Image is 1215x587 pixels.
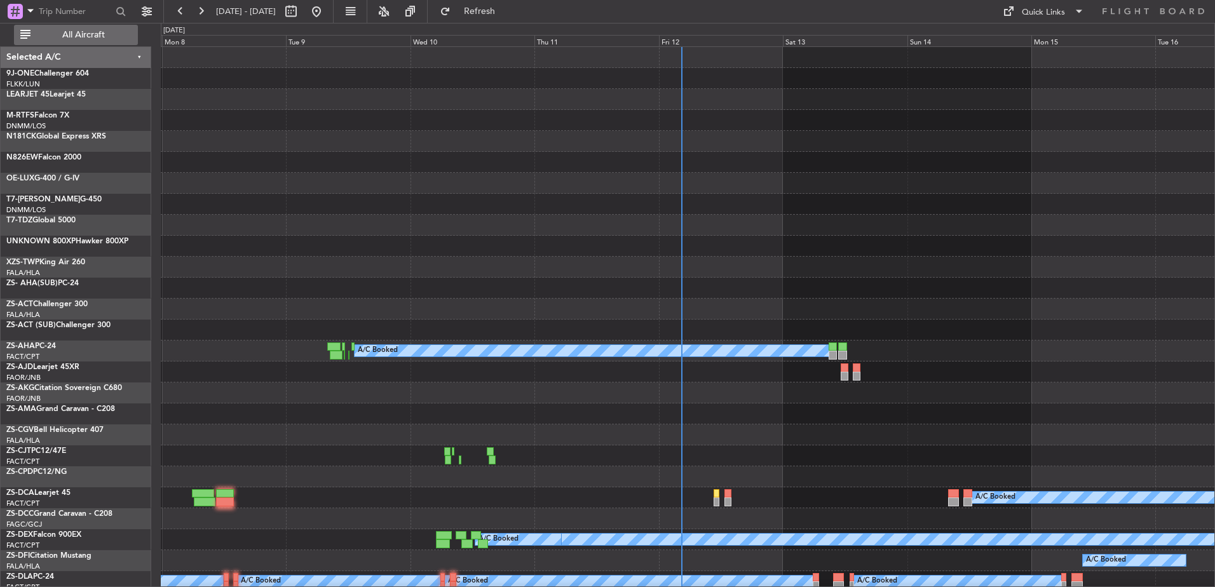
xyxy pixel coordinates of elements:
[6,531,33,539] span: ZS-DEX
[6,426,104,434] a: ZS-CGVBell Helicopter 407
[659,35,783,46] div: Fri 12
[6,259,39,266] span: XZS-TWP
[14,25,138,45] button: All Aircraft
[6,196,80,203] span: T7-[PERSON_NAME]
[479,530,519,549] div: A/C Booked
[6,321,111,329] a: ZS-ACT (SUB)Challenger 300
[6,259,85,266] a: XZS-TWPKing Air 260
[1022,6,1065,19] div: Quick Links
[534,35,658,46] div: Thu 11
[6,552,92,560] a: ZS-DFICitation Mustang
[6,91,50,98] span: LEARJET 45
[6,489,71,497] a: ZS-DCALearjet 45
[6,154,81,161] a: N826EWFalcon 2000
[6,196,102,203] a: T7-[PERSON_NAME]G-450
[6,238,128,245] a: UNKNOWN 800XPHawker 800XP
[6,112,34,119] span: M-RTFS
[162,35,286,46] div: Mon 8
[6,468,33,476] span: ZS-CPD
[286,35,410,46] div: Tue 9
[907,35,1031,46] div: Sun 14
[6,436,40,445] a: FALA/HLA
[6,405,115,413] a: ZS-AMAGrand Caravan - C208
[6,510,112,518] a: ZS-DCCGrand Caravan - C208
[6,384,34,392] span: ZS-AKG
[6,154,38,161] span: N826EW
[358,341,398,360] div: A/C Booked
[6,70,89,78] a: 9J-ONEChallenger 604
[6,205,46,215] a: DNMM/LOS
[411,35,534,46] div: Wed 10
[6,112,69,119] a: M-RTFSFalcon 7X
[6,133,106,140] a: N181CKGlobal Express XRS
[6,394,41,403] a: FAOR/JNB
[6,447,66,455] a: ZS-CJTPC12/47E
[6,268,40,278] a: FALA/HLA
[6,510,34,518] span: ZS-DCC
[1086,551,1126,570] div: A/C Booked
[6,573,54,581] a: ZS-DLAPC-24
[1031,35,1155,46] div: Mon 15
[6,489,34,497] span: ZS-DCA
[6,384,122,392] a: ZS-AKGCitation Sovereign C680
[216,6,276,17] span: [DATE] - [DATE]
[163,25,185,36] div: [DATE]
[6,217,76,224] a: T7-TDZGlobal 5000
[6,373,41,382] a: FAOR/JNB
[6,457,39,466] a: FACT/CPT
[434,1,510,22] button: Refresh
[783,35,907,46] div: Sat 13
[6,562,40,571] a: FALA/HLA
[6,310,40,320] a: FALA/HLA
[6,121,46,131] a: DNMM/LOS
[6,363,79,371] a: ZS-AJDLearjet 45XR
[6,70,34,78] span: 9J-ONE
[6,352,39,361] a: FACT/CPT
[6,79,40,89] a: FLKK/LUN
[6,531,81,539] a: ZS-DEXFalcon 900EX
[6,342,35,350] span: ZS-AHA
[6,426,34,434] span: ZS-CGV
[6,520,42,529] a: FAGC/GCJ
[6,238,76,245] span: UNKNOWN 800XP
[6,91,86,98] a: LEARJET 45Learjet 45
[6,468,67,476] a: ZS-CPDPC12/NG
[6,363,33,371] span: ZS-AJD
[6,300,88,308] a: ZS-ACTChallenger 300
[6,552,30,560] span: ZS-DFI
[39,2,112,21] input: Trip Number
[6,342,56,350] a: ZS-AHAPC-24
[6,217,32,224] span: T7-TDZ
[6,405,36,413] span: ZS-AMA
[6,280,79,287] a: ZS- AHA(SUB)PC-24
[6,133,36,140] span: N181CK
[6,541,39,550] a: FACT/CPT
[6,300,33,308] span: ZS-ACT
[996,1,1090,22] button: Quick Links
[6,175,79,182] a: OE-LUXG-400 / G-IV
[33,30,134,39] span: All Aircraft
[6,447,31,455] span: ZS-CJT
[6,321,56,329] span: ZS-ACT (SUB)
[6,280,58,287] span: ZS- AHA(SUB)
[6,499,39,508] a: FACT/CPT
[6,175,34,182] span: OE-LUX
[975,488,1015,507] div: A/C Booked
[453,7,506,16] span: Refresh
[6,573,33,581] span: ZS-DLA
